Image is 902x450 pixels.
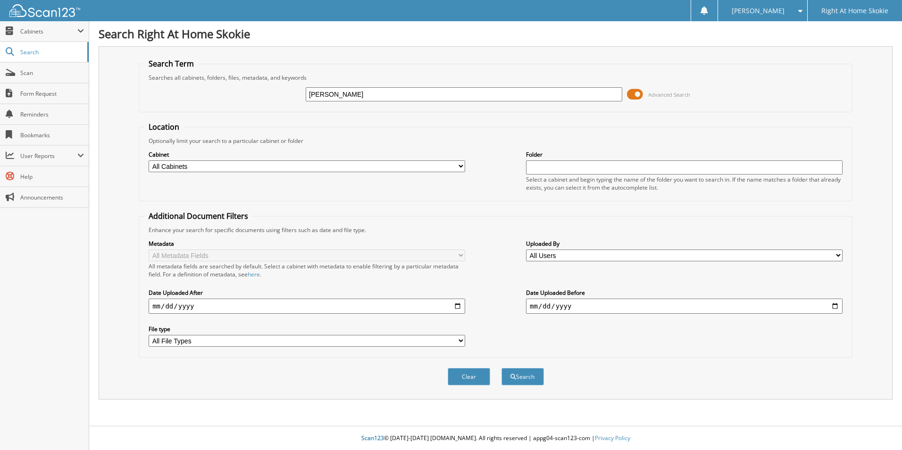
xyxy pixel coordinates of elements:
[20,152,77,160] span: User Reports
[248,270,260,278] a: here
[99,26,893,42] h1: Search Right At Home Skokie
[149,262,465,278] div: All metadata fields are searched by default. Select a cabinet with metadata to enable filtering b...
[648,91,690,98] span: Advanced Search
[732,8,785,14] span: [PERSON_NAME]
[20,90,84,98] span: Form Request
[526,150,843,158] label: Folder
[448,368,490,385] button: Clear
[149,325,465,333] label: File type
[149,150,465,158] label: Cabinet
[526,289,843,297] label: Date Uploaded Before
[20,110,84,118] span: Reminders
[9,4,80,17] img: scan123-logo-white.svg
[89,427,902,450] div: © [DATE]-[DATE] [DOMAIN_NAME]. All rights reserved | appg04-scan123-com |
[20,193,84,201] span: Announcements
[595,434,630,442] a: Privacy Policy
[821,8,888,14] span: Right At Home Skokie
[149,299,465,314] input: start
[20,48,83,56] span: Search
[20,27,77,35] span: Cabinets
[526,299,843,314] input: end
[526,240,843,248] label: Uploaded By
[361,434,384,442] span: Scan123
[144,137,847,145] div: Optionally limit your search to a particular cabinet or folder
[20,131,84,139] span: Bookmarks
[20,173,84,181] span: Help
[855,405,902,450] iframe: Chat Widget
[20,69,84,77] span: Scan
[501,368,544,385] button: Search
[144,122,184,132] legend: Location
[144,58,199,69] legend: Search Term
[144,211,253,221] legend: Additional Document Filters
[149,289,465,297] label: Date Uploaded After
[144,226,847,234] div: Enhance your search for specific documents using filters such as date and file type.
[526,175,843,192] div: Select a cabinet and begin typing the name of the folder you want to search in. If the name match...
[149,240,465,248] label: Metadata
[144,74,847,82] div: Searches all cabinets, folders, files, metadata, and keywords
